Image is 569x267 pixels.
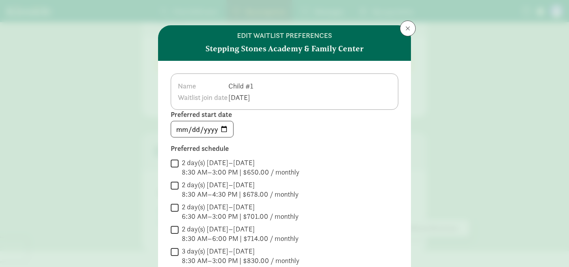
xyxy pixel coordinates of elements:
[182,234,299,243] div: 8:30 AM–6:00 PM | $714.00 / monthly
[182,202,299,212] div: 2 day(s) [DATE]–[DATE]
[228,80,255,92] td: Child #1
[182,180,299,190] div: 2 day(s) [DATE]–[DATE]
[205,43,364,55] strong: Stepping Stones Academy & Family Center
[182,167,300,177] div: 8:30 AM–3:00 PM | $650.00 / monthly
[182,224,299,234] div: 2 day(s) [DATE]–[DATE]
[171,110,398,119] label: Preferred start date
[177,80,228,92] th: Name
[177,92,228,103] th: Waitlist join date
[237,32,332,39] h6: edit waitlist preferences
[228,92,255,103] td: [DATE]
[171,144,398,153] label: Preferred schedule
[182,256,300,265] div: 8:30 AM–3:00 PM | $830.00 / monthly
[182,246,300,256] div: 3 day(s) [DATE]–[DATE]
[182,212,299,221] div: 6:30 AM–3:00 PM | $701.00 / monthly
[182,190,299,199] div: 8:30 AM–4:30 PM | $678.00 / monthly
[182,158,300,167] div: 2 day(s) [DATE]–[DATE]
